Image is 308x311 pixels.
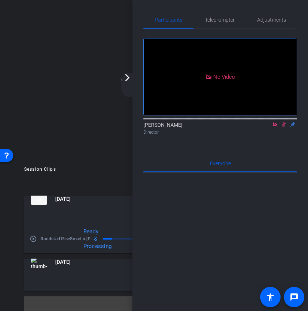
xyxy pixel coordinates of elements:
img: thumb-nail [31,194,47,205]
span: Participants [155,17,183,22]
span: No Video [213,73,235,80]
mat-icon: arrow_forward_ios [123,73,132,82]
span: [DATE] [55,195,71,203]
mat-icon: accessibility [266,293,275,301]
div: Director [143,129,297,136]
span: Teleprompter [205,17,235,22]
div: thumb-nail[DATE]Processing1 [24,228,284,253]
span: Adjustments [257,17,286,22]
span: Everyone [210,161,231,166]
mat-icon: message [290,293,298,301]
span: Randstad RiseSmart x [PERSON_NAME] - coaching testimonial -Nokia- - [PERSON_NAME].gent-nokia.com-... [41,235,94,242]
div: [PERSON_NAME] [143,121,297,136]
div: Session Clips [24,166,56,173]
img: thumb-nail [31,257,47,268]
div: Waiting for subjects to join... [2,3,306,158]
mat-expansion-panel-header: thumb-nail[DATE]Ready1 [24,259,284,291]
span: [DATE] [55,258,71,266]
mat-expansion-panel-header: thumb-nail[DATE]Processing1 [24,196,284,228]
mat-icon: play_circle_outline [30,235,37,242]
